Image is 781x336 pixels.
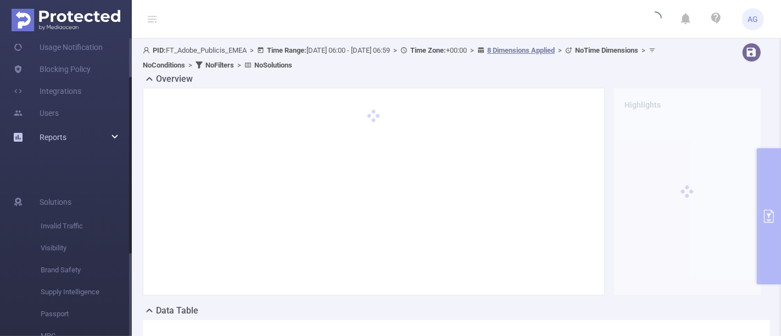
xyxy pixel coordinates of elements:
[555,46,565,54] span: >
[205,61,234,69] b: No Filters
[41,259,132,281] span: Brand Safety
[390,46,400,54] span: >
[247,46,257,54] span: >
[40,126,66,148] a: Reports
[410,46,446,54] b: Time Zone:
[267,46,306,54] b: Time Range:
[41,303,132,325] span: Passport
[467,46,477,54] span: >
[41,281,132,303] span: Supply Intelligence
[234,61,244,69] span: >
[156,304,198,317] h2: Data Table
[13,36,103,58] a: Usage Notification
[156,72,193,86] h2: Overview
[575,46,638,54] b: No Time Dimensions
[649,12,662,27] i: icon: loading
[638,46,649,54] span: >
[40,191,71,213] span: Solutions
[748,8,758,30] span: AG
[12,9,120,31] img: Protected Media
[40,133,66,142] span: Reports
[254,61,292,69] b: No Solutions
[13,80,81,102] a: Integrations
[13,58,91,80] a: Blocking Policy
[143,47,153,54] i: icon: user
[185,61,196,69] span: >
[143,61,185,69] b: No Conditions
[41,215,132,237] span: Invalid Traffic
[143,46,659,69] span: FT_Adobe_Publicis_EMEA [DATE] 06:00 - [DATE] 06:59 +00:00
[487,46,555,54] u: 8 Dimensions Applied
[13,102,59,124] a: Users
[153,46,166,54] b: PID:
[41,237,132,259] span: Visibility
